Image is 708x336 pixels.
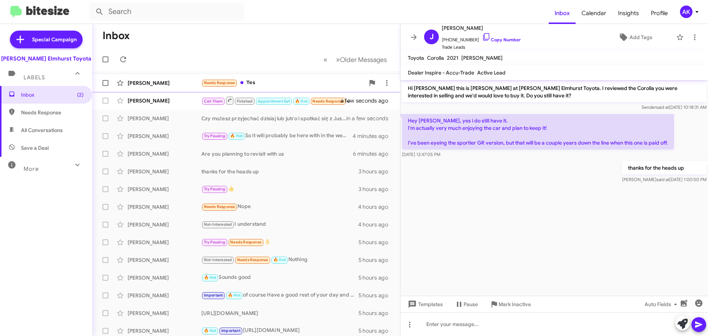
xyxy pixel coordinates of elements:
span: More [24,166,39,172]
div: 5 hours ago [358,274,394,281]
p: Hey [PERSON_NAME], yes i do still have it. I'm actually very much enjoying the car and plan to ke... [402,114,674,149]
div: [PERSON_NAME] Elmhurst Toyota [1,55,91,62]
span: Needs Response [312,99,344,104]
span: Not-Interested [204,222,232,227]
span: [PERSON_NAME] [442,24,521,32]
div: in a few seconds [350,115,394,122]
button: Pause [449,298,484,311]
div: [URL][DOMAIN_NAME] [201,326,358,335]
span: Sender [DATE] 10:18:31 AM [642,104,707,110]
span: 2021 [447,55,458,61]
div: thanks for the heads up [201,168,358,175]
span: 🔥 Hot [228,293,240,298]
span: [PERSON_NAME] [DATE] 1:00:50 PM [622,177,707,182]
span: 🔥 Hot [295,99,308,104]
span: Trade Leads [442,44,521,51]
button: AK [674,6,700,18]
span: Needs Response [237,257,268,262]
button: Mark Inactive [484,298,537,311]
span: Needs Response [204,204,235,209]
div: 5 hours ago [358,239,394,246]
div: 👍 [201,185,358,193]
div: [PERSON_NAME] [128,292,201,299]
div: [PERSON_NAME] [128,79,201,87]
span: [PHONE_NUMBER] [442,32,521,44]
div: [PERSON_NAME] [128,327,201,335]
span: Older Messages [340,56,387,64]
div: of course Have a good rest of your day and speak soon [201,291,358,299]
div: Sounds good [201,273,358,282]
span: Special Campaign [32,36,77,43]
a: Insights [612,3,645,24]
span: (2) [77,91,84,98]
span: All Conversations [21,127,63,134]
a: Copy Number [482,37,521,42]
div: So it will probably be here with in the week it is a 2023 Venza xle White with black interior 7k ... [201,132,353,140]
span: [PERSON_NAME] [461,55,503,61]
p: Hi [PERSON_NAME] this is [PERSON_NAME] at [PERSON_NAME] Elmhurst Toyota. I reviewed the Corolla y... [402,82,707,102]
div: Are you planning to revisit with us [201,150,353,157]
span: Call Them [204,99,223,104]
div: [PERSON_NAME] [128,239,201,246]
span: Templates [406,298,443,311]
div: 5 hours ago [358,292,394,299]
span: Important [204,293,223,298]
button: Add Tags [597,31,673,44]
h1: Inbox [103,30,130,42]
span: Pause [464,298,478,311]
span: Corolla [427,55,444,61]
span: 🔥 Hot [230,134,243,138]
input: Search [89,3,244,21]
div: 5 hours ago [358,256,394,264]
button: Next [332,52,391,67]
span: Needs Response [21,109,84,116]
div: Yes [201,79,365,87]
nav: Page navigation example [319,52,391,67]
div: [PERSON_NAME] [128,221,201,228]
p: thanks for the heads up [622,161,707,174]
div: [PERSON_NAME] [128,256,201,264]
div: [PERSON_NAME] [128,168,201,175]
div: [PERSON_NAME] [128,186,201,193]
div: 5 hours ago [358,327,394,335]
button: Auto Fields [639,298,686,311]
span: » [336,55,340,64]
a: Calendar [576,3,612,24]
a: Profile [645,3,674,24]
span: Not-Interested [204,257,232,262]
div: Czy możesz przyjechać dzisiaj lub jutro i spotkać się z Justyną? [201,115,350,122]
span: Labels [24,74,45,81]
div: Yes thanks are you located on [GEOGRAPHIC_DATA][PERSON_NAME] or [PERSON_NAME] [201,96,350,105]
span: Active Lead [477,69,506,76]
span: Auto Fields [645,298,680,311]
div: [PERSON_NAME] [128,132,201,140]
span: Needs Response [204,80,235,85]
span: Inbox [21,91,84,98]
span: Save a Deal [21,144,49,152]
span: 🔥 Hot [273,257,286,262]
div: Nope [201,202,358,211]
span: Dealer Inspire - Accu-Trade [408,69,474,76]
a: Inbox [549,3,576,24]
span: 🔥 Hot [204,328,216,333]
span: Needs Response [230,240,261,245]
div: 5 hours ago [358,309,394,317]
span: 🔥 Hot [204,275,216,280]
div: 4 hours ago [358,203,394,211]
span: Try Pausing [204,240,225,245]
div: [PERSON_NAME] [128,274,201,281]
div: [PERSON_NAME] [128,115,201,122]
span: said at [656,177,669,182]
div: a few seconds ago [350,97,394,104]
span: Toyota [408,55,424,61]
div: [PERSON_NAME] [128,309,201,317]
div: [PERSON_NAME] [128,97,201,104]
div: 👌 [201,238,358,246]
div: [PERSON_NAME] [128,203,201,211]
span: Try Pausing [204,134,225,138]
button: Previous [319,52,332,67]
